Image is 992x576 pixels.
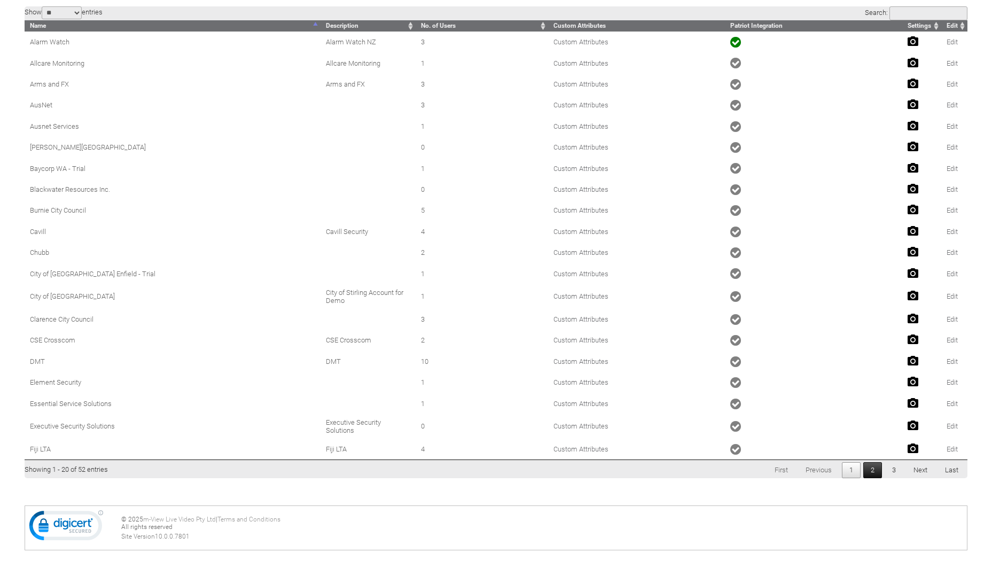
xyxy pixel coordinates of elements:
td: Essential Service Solutions [25,393,320,414]
img: camera24.png [908,78,918,89]
img: camera24.png [908,141,918,152]
a: Edit [947,206,958,214]
img: camera24.png [908,120,918,131]
td: 1 [416,116,548,137]
a: Custom Attributes [553,400,608,408]
td: Ausnet Services [25,116,320,137]
td: CSE Crosscom [25,330,320,351]
td: CSE Crosscom [321,330,416,351]
td: 5 [416,200,548,221]
td: Blackwater Resources Inc. [25,179,320,200]
td: 1 [416,393,548,414]
th: Settings: activate to sort column ascending [902,20,941,32]
a: Custom Attributes [553,165,608,173]
td: DMT [25,351,320,372]
a: Custom Attributes [553,292,608,300]
th: No. of Users: activate to sort column ascending [416,20,548,32]
td: Baycorp WA - Trial [25,158,320,178]
td: City of [GEOGRAPHIC_DATA] Enfield - Trial [25,263,320,284]
label: Show entries [25,8,103,16]
a: Custom Attributes [553,185,608,193]
td: AusNet [25,95,320,115]
a: Custom Attributes [553,445,608,453]
img: camera24.png [908,204,918,215]
img: DigiCert Secured Site Seal [29,510,104,546]
a: 3 [885,462,903,478]
td: 3 [416,32,548,52]
img: camera24.png [908,355,918,366]
a: Custom Attributes [553,38,608,46]
a: Edit [947,80,958,88]
a: Custom Attributes [553,248,608,256]
a: Custom Attributes [553,336,608,344]
a: Edit [947,38,958,46]
a: Edit [947,357,958,365]
td: 10 [416,351,548,372]
img: camera24.png [908,57,918,68]
a: Custom Attributes [553,206,608,214]
td: Allcare Monitoring [25,52,320,73]
img: camera24.png [908,290,918,301]
img: camera24.png [908,420,918,431]
td: [PERSON_NAME][GEOGRAPHIC_DATA] [25,137,320,158]
img: camera24.png [908,162,918,173]
td: 2 [416,330,548,351]
td: City of Stirling Account for Demo [321,284,416,309]
td: 2 [416,242,548,263]
div: Site Version [121,533,963,540]
a: Edit [947,422,958,430]
td: Fiji LTA [25,439,320,460]
img: camera24.png [908,334,918,345]
th: Custom Attributes [548,20,725,32]
a: Edit [947,59,958,67]
td: 3 [416,95,548,115]
img: camera24.png [908,376,918,387]
a: Next [906,462,935,478]
img: camera24.png [908,443,918,454]
td: 3 [416,309,548,330]
td: Arms and FX [25,74,320,95]
a: Edit [947,336,958,344]
td: 0 [416,137,548,158]
th: Name: activate to sort column descending [25,20,320,32]
input: Search: [889,6,967,20]
a: Custom Attributes [553,59,608,67]
select: Showentries [42,6,82,19]
td: 4 [416,221,548,242]
td: Burnie City Council [25,200,320,221]
td: 3 [416,74,548,95]
td: Alarm Watch NZ [321,32,416,52]
a: Custom Attributes [553,270,608,278]
td: Arms and FX [321,74,416,95]
td: Fiji LTA [321,439,416,460]
td: DMT [321,351,416,372]
a: Custom Attributes [553,378,608,386]
a: Custom Attributes [553,143,608,151]
label: Search: [865,9,967,17]
a: Custom Attributes [553,228,608,236]
td: Executive Security Solutions [321,414,416,439]
td: Allcare Monitoring [321,52,416,73]
td: Executive Security Solutions [25,414,320,439]
a: Custom Attributes [553,101,608,109]
a: Last [938,462,966,478]
a: 2 [863,462,882,478]
td: 0 [416,414,548,439]
a: Previous [798,462,839,478]
a: Edit [947,122,958,130]
span: 10.0.0.7801 [155,533,190,540]
div: © 2025 | All rights reserved [121,516,963,540]
img: camera24.png [908,313,918,324]
a: Edit [947,101,958,109]
a: Custom Attributes [553,422,608,430]
div: Showing 1 - 20 of 52 entries [25,460,108,473]
a: Edit [947,143,958,151]
a: Edit [947,292,958,300]
a: Edit [947,185,958,193]
td: Cavill [25,221,320,242]
th: Patriot Integration [725,20,902,32]
th: Edit: activate to sort column ascending [941,20,967,32]
a: Terms and Conditions [217,516,280,523]
a: Custom Attributes [553,80,608,88]
td: 1 [416,52,548,73]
